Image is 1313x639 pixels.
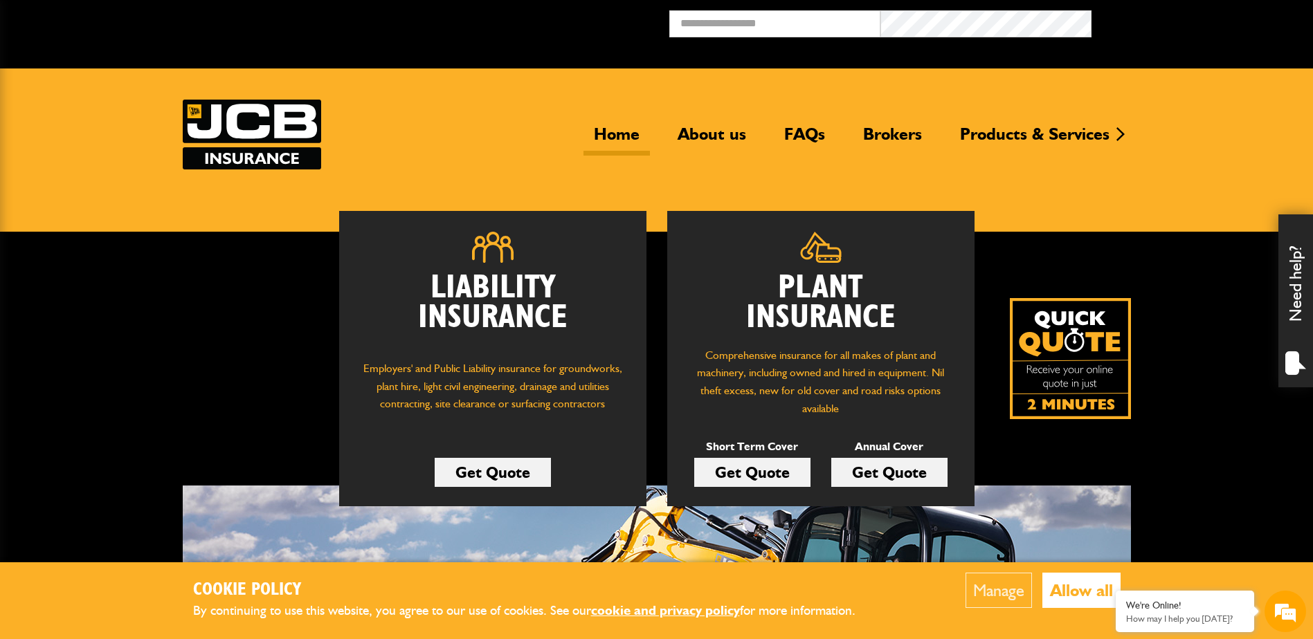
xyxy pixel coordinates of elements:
[688,346,954,417] p: Comprehensive insurance for all makes of plant and machinery, including owned and hired in equipm...
[966,573,1032,608] button: Manage
[1126,613,1244,624] p: How may I help you today?
[694,438,811,456] p: Short Term Cover
[193,600,878,622] p: By continuing to use this website, you agree to our use of cookies. See our for more information.
[435,458,551,487] a: Get Quote
[831,438,948,456] p: Annual Cover
[360,273,626,346] h2: Liability Insurance
[667,124,757,156] a: About us
[591,602,740,618] a: cookie and privacy policy
[193,580,878,601] h2: Cookie Policy
[694,458,811,487] a: Get Quote
[853,124,932,156] a: Brokers
[1010,298,1131,419] a: Get your insurance quote isn just 2-minutes
[1092,10,1303,32] button: Broker Login
[688,273,954,333] h2: Plant Insurance
[1010,298,1131,419] img: Quick Quote
[183,100,321,169] a: JCB Insurance Services
[950,124,1120,156] a: Products & Services
[1042,573,1121,608] button: Allow all
[1126,600,1244,611] div: We're Online!
[183,100,321,169] img: JCB Insurance Services logo
[583,124,650,156] a: Home
[831,458,948,487] a: Get Quote
[774,124,835,156] a: FAQs
[1278,214,1313,387] div: Need help?
[360,360,626,426] p: Employers' and Public Liability insurance for groundworks, plant hire, light civil engineering, d...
